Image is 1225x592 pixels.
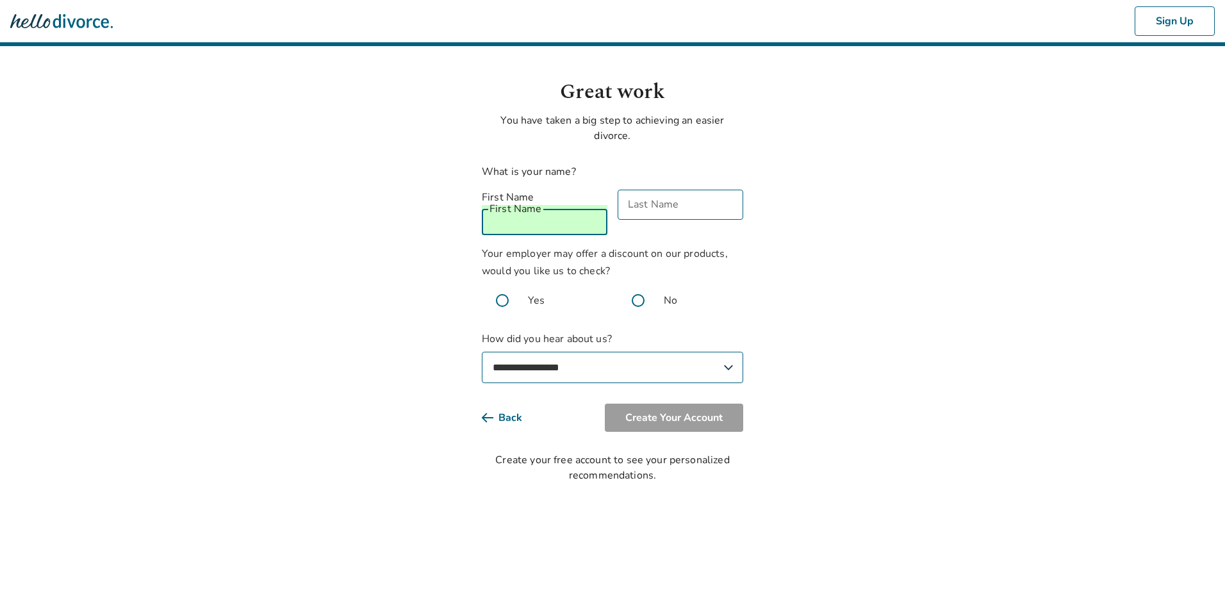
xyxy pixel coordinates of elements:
span: Your employer may offer a discount on our products, would you like us to check? [482,247,728,278]
p: You have taken a big step to achieving an easier divorce. [482,113,743,144]
span: Yes [528,293,545,308]
select: How did you hear about us? [482,352,743,383]
button: Sign Up [1135,6,1215,36]
button: Back [482,404,543,432]
h1: Great work [482,77,743,108]
label: First Name [482,190,607,205]
iframe: Chat Widget [1161,530,1225,592]
img: Hello Divorce Logo [10,8,113,34]
span: No [664,293,677,308]
button: Create Your Account [605,404,743,432]
label: How did you hear about us? [482,331,743,383]
div: Create your free account to see your personalized recommendations. [482,452,743,483]
label: What is your name? [482,165,576,179]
